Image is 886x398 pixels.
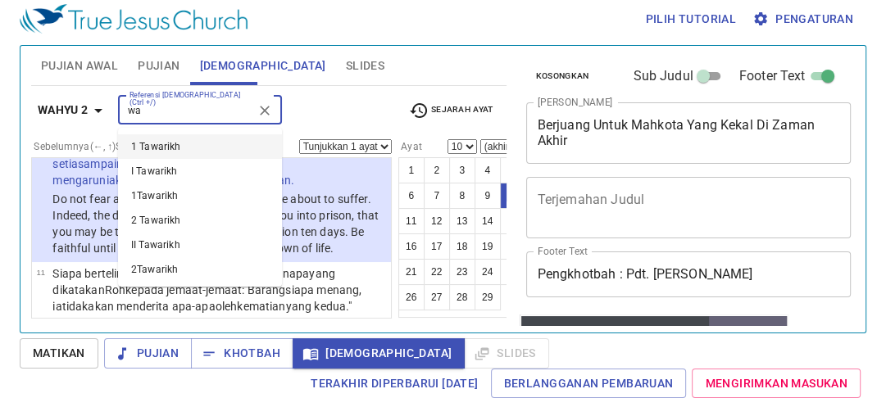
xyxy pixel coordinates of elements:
button: 19 [475,233,501,260]
span: Kosongkan [536,69,589,84]
wg1537: antaramu [52,124,378,187]
button: Pilih tutorial [638,4,743,34]
button: 17 [424,233,450,260]
p: Siapa bertelinga [52,265,386,314]
button: 25 [500,259,526,285]
label: Ayat [398,142,422,152]
img: True Jesus Church [20,4,248,34]
button: 24 [475,259,501,285]
wg891: mati [52,157,294,187]
wg3195: engkau derita [52,92,378,187]
button: Pengaturan [749,4,860,34]
span: Sub Judul [633,66,693,86]
button: 21 [398,259,425,285]
button: 5 [500,157,526,183]
button: 6 [398,183,425,209]
button: 9 [475,183,501,209]
wg3361: takut [52,92,378,187]
p: "He who has an ear, let him hear what the Spirit says to the [DEMOGRAPHIC_DATA]. He who overcomes... [52,317,386,366]
wg1228: akan [52,108,378,187]
wg4103: sampai [52,157,294,187]
wg2288: yang kedua [286,300,352,313]
wg5216: ke dalam [52,124,378,187]
wg2400: Iblis [52,108,378,187]
wg2443: kamu dicobai [52,124,378,187]
button: 12 [424,208,450,234]
button: 22 [424,259,450,285]
button: 27 [424,284,450,310]
button: 7 [424,183,450,209]
span: Pujian [117,343,179,364]
span: Terakhir Diperbarui [DATE] [311,373,478,394]
wg3361: akan menderita apa-apa [88,300,352,313]
wg2250: . Hendaklah [52,141,378,187]
li: 1 Tawarikh [118,134,282,159]
wg2222: . [291,174,294,187]
wg1176: hari [52,141,378,187]
wg1208: ." [346,300,352,313]
span: Pilih tutorial [645,9,736,29]
span: [DEMOGRAPHIC_DATA] [200,56,326,76]
li: II Tawarikh [118,233,282,257]
button: Wahyu 2 [31,95,115,125]
span: Matikan [33,343,85,364]
span: Berlangganan Pembaruan [504,373,674,394]
label: Sebelumnya (←, ↑) Selanjutnya (→, ↓) [34,142,195,152]
wg3958: ! Sesungguhnya [52,92,378,187]
button: Khotbah [191,338,293,369]
button: 2 [424,157,450,183]
span: Mengirimkan Masukan [705,373,847,394]
button: 29 [475,284,501,310]
span: Pengaturan [756,9,853,29]
button: 28 [449,284,475,310]
b: Wahyu 2 [38,100,89,120]
wg91: tidak [62,300,352,313]
li: 2Tawarikh [118,257,282,282]
wg3195: melemparkan [52,108,378,187]
span: Slides [346,56,384,76]
wg2532: Aku akan mengaruniakan [52,157,294,187]
button: 13 [449,208,475,234]
button: 18 [449,233,475,260]
span: Khotbah [204,343,280,364]
button: Kosongkan [526,66,599,86]
span: 11 [36,268,45,277]
button: 14 [475,208,501,234]
span: Sejarah Ayat [409,101,493,120]
button: 26 [398,284,425,310]
wg5399: terhadap apa yang [52,92,378,187]
wg2532: kamu akan beroleh [52,124,378,187]
span: [DEMOGRAPHIC_DATA] [306,343,452,364]
wg906: beberapa orang dari [52,108,378,187]
wg191: apa [52,267,361,313]
span: Pujian [138,56,179,76]
wg1519: penjara [52,124,378,187]
button: 1 [398,157,425,183]
wg5438: supaya [52,124,378,187]
span: Footer Text [739,66,806,86]
button: 15 [500,208,526,234]
button: 11 [398,208,425,234]
wg2192: kesusahan [52,141,378,187]
wg3739: harus [52,92,378,187]
span: Pujian Awal [41,56,118,76]
wg1537: kematian [237,300,352,313]
button: Pujian [104,338,192,369]
button: [DEMOGRAPHIC_DATA] [293,338,465,369]
wg3985: dan [52,124,378,187]
button: 16 [398,233,425,260]
button: 23 [449,259,475,285]
wg3775: , hendaklah ia mendengarkan [52,267,361,313]
button: Matikan [20,338,98,369]
wg2288: , dan [52,157,294,187]
button: 10 [500,183,526,209]
button: Sejarah Ayat [399,98,503,123]
button: 8 [449,183,475,209]
li: 1Tawarikh [118,183,282,208]
button: 4 [475,157,501,183]
li: I Tawarikh [118,159,282,183]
